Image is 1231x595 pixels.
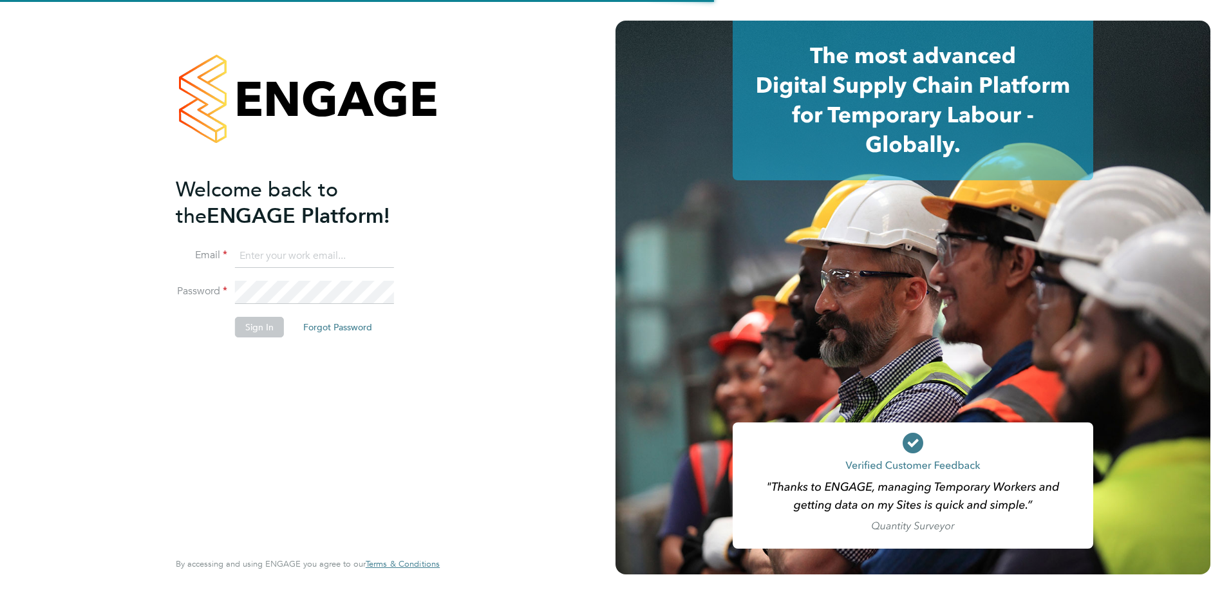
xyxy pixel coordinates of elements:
[366,558,440,569] span: Terms & Conditions
[293,317,382,337] button: Forgot Password
[176,176,427,229] h2: ENGAGE Platform!
[235,245,394,268] input: Enter your work email...
[176,558,440,569] span: By accessing and using ENGAGE you agree to our
[176,249,227,262] label: Email
[235,317,284,337] button: Sign In
[176,177,338,229] span: Welcome back to the
[176,285,227,298] label: Password
[366,559,440,569] a: Terms & Conditions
